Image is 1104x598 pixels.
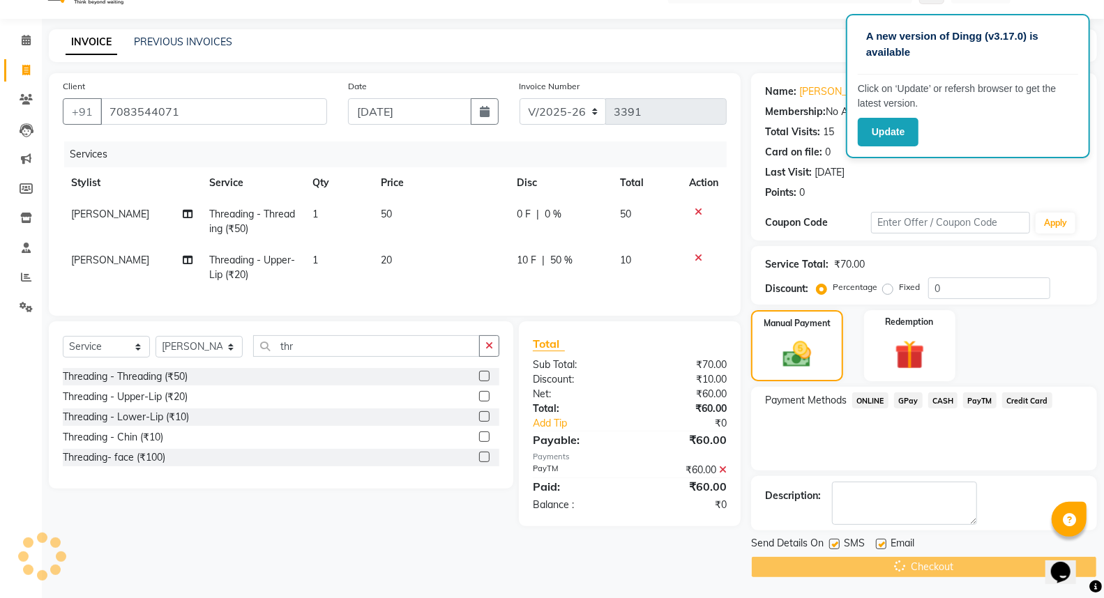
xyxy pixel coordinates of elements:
span: 10 [620,254,631,266]
label: Manual Payment [764,317,831,330]
span: ONLINE [852,392,889,408]
div: Last Visit: [765,165,812,180]
th: Service [201,167,304,199]
span: | [537,207,540,222]
div: Threading - Upper-Lip (₹20) [63,390,188,404]
div: Membership: [765,105,826,119]
div: 0 [799,185,805,200]
div: ₹60.00 [630,463,737,477]
div: Net: [522,387,630,401]
div: ₹0 [648,416,737,431]
label: Client [63,80,85,93]
span: 50 % [551,253,573,268]
button: Update [858,118,918,146]
a: Add Tip [522,416,647,431]
div: Service Total: [765,257,829,272]
img: _cash.svg [774,338,820,371]
a: PREVIOUS INVOICES [134,36,232,48]
span: SMS [844,536,865,553]
div: Name: [765,84,796,99]
span: [PERSON_NAME] [71,208,149,220]
span: 0 F [517,207,531,222]
th: Stylist [63,167,201,199]
div: Payments [533,451,727,463]
span: 0 % [545,207,562,222]
th: Price [372,167,509,199]
div: ₹70.00 [834,257,865,272]
div: Threading - Chin (₹10) [63,430,163,445]
div: Discount: [522,372,630,387]
th: Action [681,167,727,199]
span: Send Details On [751,536,824,553]
span: CASH [928,392,958,408]
label: Percentage [833,281,877,293]
p: Click on ‘Update’ or refersh browser to get the latest version. [858,82,1078,111]
div: Description: [765,489,821,503]
a: [PERSON_NAME] [799,84,877,99]
div: ₹60.00 [630,387,737,401]
div: ₹60.00 [630,401,737,416]
div: ₹10.00 [630,372,737,387]
p: A new version of Dingg (v3.17.0) is available [866,29,1070,60]
th: Disc [509,167,612,199]
div: Points: [765,185,796,200]
div: PayTM [522,463,630,477]
div: No Active Membership [765,105,1083,119]
span: Total [533,337,565,351]
div: ₹0 [630,498,737,512]
span: 10 F [517,253,537,268]
div: Payable: [522,431,630,448]
span: 1 [312,208,318,220]
span: | [543,253,545,268]
input: Search by Name/Mobile/Email/Code [100,98,327,125]
a: INVOICE [66,30,117,55]
div: Coupon Code [765,215,871,230]
span: Credit Card [1002,392,1052,408]
div: Total: [522,401,630,416]
div: 15 [823,125,834,139]
div: ₹60.00 [630,431,737,448]
div: [DATE] [815,165,845,180]
button: Apply [1036,213,1075,233]
div: Paid: [522,478,630,495]
label: Invoice Number [520,80,580,93]
span: Threading - Upper-Lip (₹20) [209,254,295,281]
div: ₹60.00 [630,478,737,495]
div: Threading - Threading (₹50) [63,369,188,384]
span: 1 [312,254,318,266]
span: GPay [894,392,923,408]
div: Threading- face (₹100) [63,450,165,465]
label: Redemption [886,316,934,328]
span: Threading - Threading (₹50) [209,208,295,235]
div: Card on file: [765,145,822,160]
div: Sub Total: [522,358,630,372]
input: Search or Scan [253,335,480,357]
span: 50 [381,208,392,220]
th: Total [612,167,681,199]
div: Balance : [522,498,630,512]
input: Enter Offer / Coupon Code [871,212,1030,233]
span: 50 [620,208,631,220]
div: ₹70.00 [630,358,737,372]
label: Fixed [899,281,920,293]
div: Services [64,141,737,167]
span: [PERSON_NAME] [71,254,149,266]
div: Total Visits: [765,125,820,139]
div: 0 [825,145,831,160]
img: _gift.svg [886,337,934,373]
span: 20 [381,254,392,266]
label: Date [348,80,367,93]
div: Threading - Lower-Lip (₹10) [63,410,189,424]
button: +91 [63,98,102,125]
span: PayTM [963,392,997,408]
th: Qty [304,167,372,199]
div: Discount: [765,282,808,296]
span: Email [891,536,914,553]
iframe: chat widget [1045,542,1090,584]
span: Payment Methods [765,393,847,408]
